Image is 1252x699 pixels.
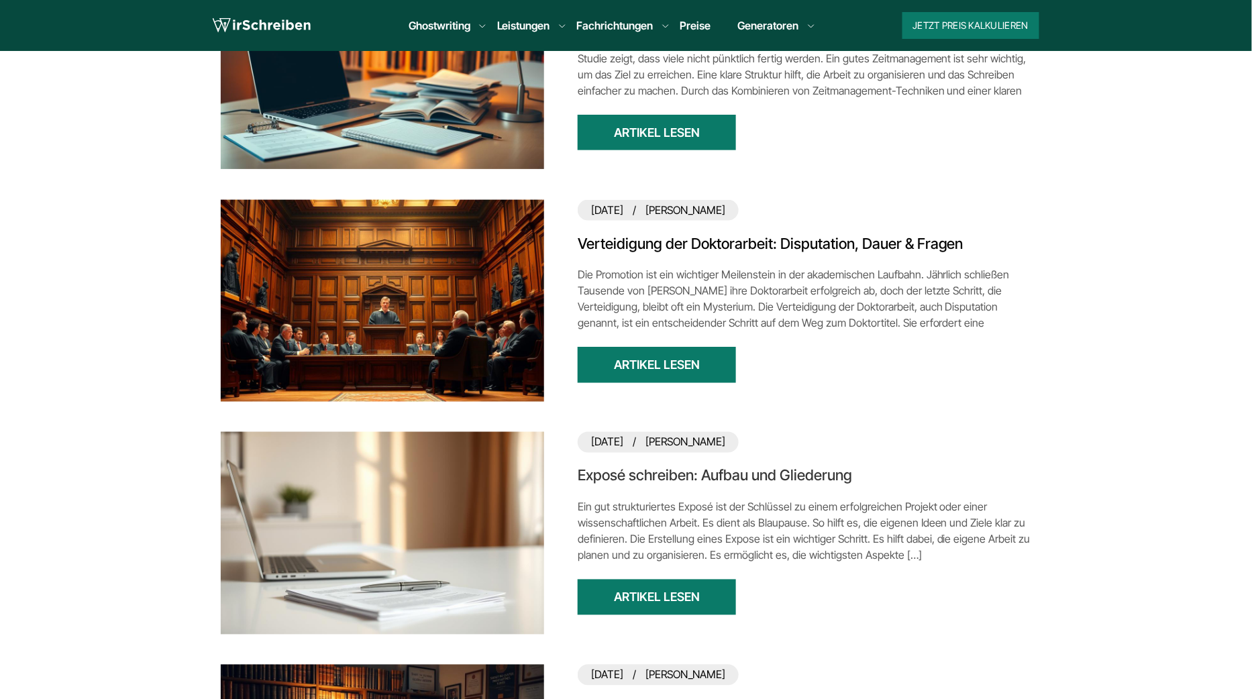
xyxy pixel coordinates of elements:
[591,203,645,217] time: [DATE]
[578,432,739,453] address: [PERSON_NAME]
[578,34,1031,115] p: Die Fertigstellung einer Dissertation ist eine große Herausforderung für viele Studierende. Eine ...
[221,432,544,634] img: An elegant, minimalist scene depicting the definition of "Exposé". In the foreground, a clean, wh...
[902,12,1039,39] button: Jetzt Preis kalkulieren
[578,580,736,615] a: Artikel lesen
[578,234,1031,254] a: Verteidigung der Doktorarbeit: Disputation, Dauer & Fragen
[497,17,550,34] a: Leistungen
[578,347,736,382] a: Artikel lesen
[578,665,739,686] address: [PERSON_NAME]
[680,19,711,32] a: Preise
[221,200,544,402] img: verteidigung doktorarbeit
[409,17,470,34] a: Ghostwriting
[578,115,736,150] a: Artikel lesen
[578,466,1031,486] a: Exposé schreiben: Aufbau und Gliederung
[213,15,311,36] img: logo wirschreiben
[578,200,739,221] address: [PERSON_NAME]
[591,435,645,449] time: [DATE]
[578,499,1031,563] p: Ein gut strukturiertes Exposé ist der Schlüssel zu einem erfolgreichen Projekt oder einer wissens...
[577,17,654,34] a: Fachrichtungen
[578,266,1031,347] p: Die Promotion ist ein wichtiger Meilenstein in der akademischen Laufbahn. Jährlich schließen Taus...
[738,17,799,34] a: Generatoren
[591,668,645,682] time: [DATE]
